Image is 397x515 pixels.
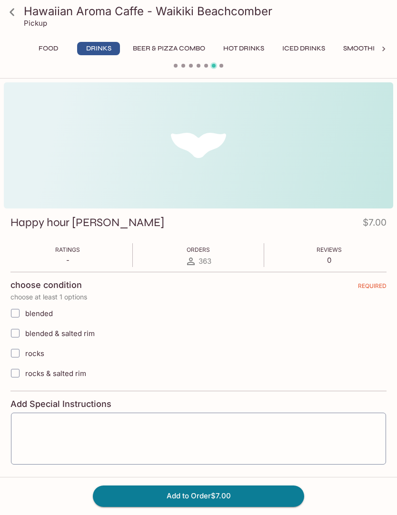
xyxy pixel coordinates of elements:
span: blended & salted rim [25,329,95,338]
h4: Add Special Instructions [10,399,387,409]
span: Ratings [55,246,80,253]
button: Hot Drinks [218,42,269,55]
h4: choose condition [10,280,82,290]
button: Iced Drinks [277,42,330,55]
p: 0 [317,256,342,265]
span: 363 [198,257,211,266]
h3: Happy hour [PERSON_NAME] [10,215,164,230]
span: rocks & salted rim [25,369,86,378]
button: beer & pizza combo [128,42,210,55]
div: Happy hour Margarita [4,82,393,208]
h3: Hawaiian Aroma Caffe - Waikiki Beachcomber [24,4,389,19]
span: Orders [187,246,210,253]
span: REQUIRED [358,282,387,293]
button: Drinks [77,42,120,55]
p: choose at least 1 options [10,293,387,301]
span: Reviews [317,246,342,253]
p: Pickup [24,19,47,28]
button: Smoothies [338,42,388,55]
p: - [55,256,80,265]
h4: $7.00 [363,215,387,234]
button: Add to Order$7.00 [93,485,304,506]
span: blended [25,309,53,318]
span: rocks [25,349,44,358]
button: Food [27,42,69,55]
